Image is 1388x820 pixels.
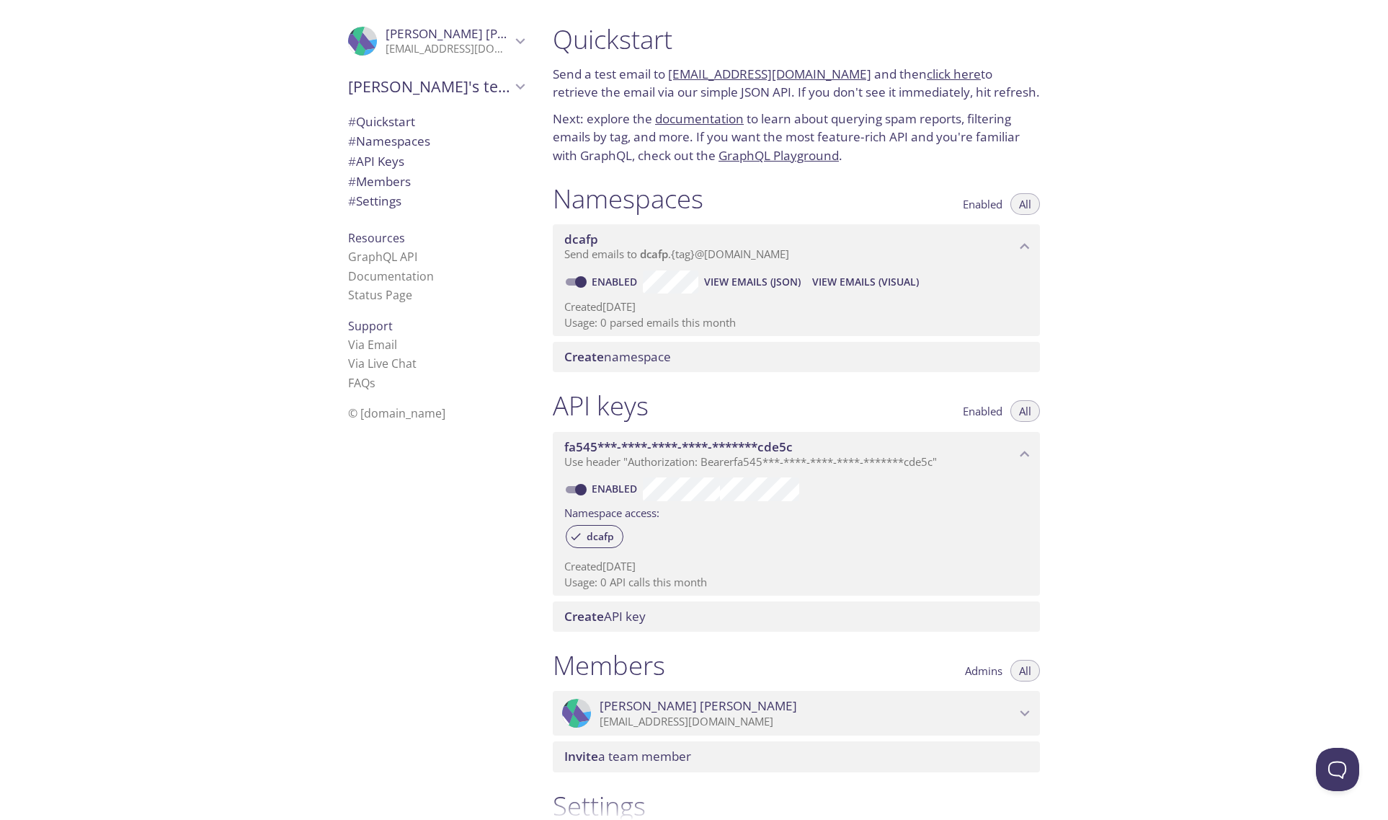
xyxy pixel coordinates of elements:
[668,66,871,82] a: [EMAIL_ADDRESS][DOMAIN_NAME]
[348,133,430,149] span: Namespaces
[348,193,401,209] span: Settings
[337,191,535,211] div: Team Settings
[553,182,703,215] h1: Namespaces
[600,698,797,714] span: [PERSON_NAME] [PERSON_NAME]
[337,68,535,105] div: Amelia's team
[564,348,671,365] span: namespace
[337,17,535,65] div: Amelia Dawson
[600,715,1015,729] p: [EMAIL_ADDRESS][DOMAIN_NAME]
[553,389,649,422] h1: API keys
[640,247,668,261] span: dcafp
[553,224,1040,269] div: dcafp namespace
[348,113,356,130] span: #
[590,482,643,495] a: Enabled
[337,131,535,151] div: Namespaces
[564,231,598,247] span: dcafp
[348,193,356,209] span: #
[590,275,643,288] a: Enabled
[956,660,1011,682] button: Admins
[927,66,981,82] a: click here
[553,649,665,682] h1: Members
[1010,660,1040,682] button: All
[553,601,1040,632] div: Create API Key
[719,147,839,164] a: GraphQL Playground
[704,273,801,291] span: View Emails (JSON)
[386,25,583,42] span: [PERSON_NAME] [PERSON_NAME]
[564,315,1028,330] p: Usage: 0 parsed emails this month
[1010,400,1040,422] button: All
[564,559,1028,574] p: Created [DATE]
[564,608,604,625] span: Create
[806,270,925,294] button: View Emails (Visual)
[564,348,604,365] span: Create
[566,525,623,548] div: dcafp
[337,172,535,192] div: Members
[386,42,511,56] p: [EMAIL_ADDRESS][DOMAIN_NAME]
[553,110,1040,165] p: Next: explore the to learn about querying spam reports, filtering emails by tag, and more. If you...
[564,748,598,764] span: Invite
[553,691,1040,736] div: Amelia Dawson
[370,375,375,391] span: s
[553,741,1040,772] div: Invite a team member
[564,501,659,522] label: Namespace access:
[564,608,646,625] span: API key
[348,76,511,97] span: [PERSON_NAME]'s team
[348,133,356,149] span: #
[553,342,1040,372] div: Create namespace
[564,299,1028,314] p: Created [DATE]
[564,247,789,261] span: Send emails to . {tag} @[DOMAIN_NAME]
[564,748,691,764] span: a team member
[348,356,417,371] a: Via Live Chat
[348,173,411,190] span: Members
[655,110,744,127] a: documentation
[348,405,445,421] span: © [DOMAIN_NAME]
[337,151,535,172] div: API Keys
[698,270,806,294] button: View Emails (JSON)
[1010,193,1040,215] button: All
[553,65,1040,102] p: Send a test email to and then to retrieve the email via our simple JSON API. If you don't see it ...
[348,375,375,391] a: FAQ
[337,112,535,132] div: Quickstart
[348,230,405,246] span: Resources
[553,23,1040,56] h1: Quickstart
[812,273,919,291] span: View Emails (Visual)
[348,153,356,169] span: #
[1316,748,1359,791] iframe: Help Scout Beacon - Open
[348,287,412,303] a: Status Page
[578,530,623,543] span: dcafp
[348,318,393,334] span: Support
[348,113,415,130] span: Quickstart
[348,173,356,190] span: #
[954,193,1011,215] button: Enabled
[954,400,1011,422] button: Enabled
[564,575,1028,590] p: Usage: 0 API calls this month
[348,249,417,265] a: GraphQL API
[348,268,434,284] a: Documentation
[348,153,404,169] span: API Keys
[348,337,397,353] a: Via Email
